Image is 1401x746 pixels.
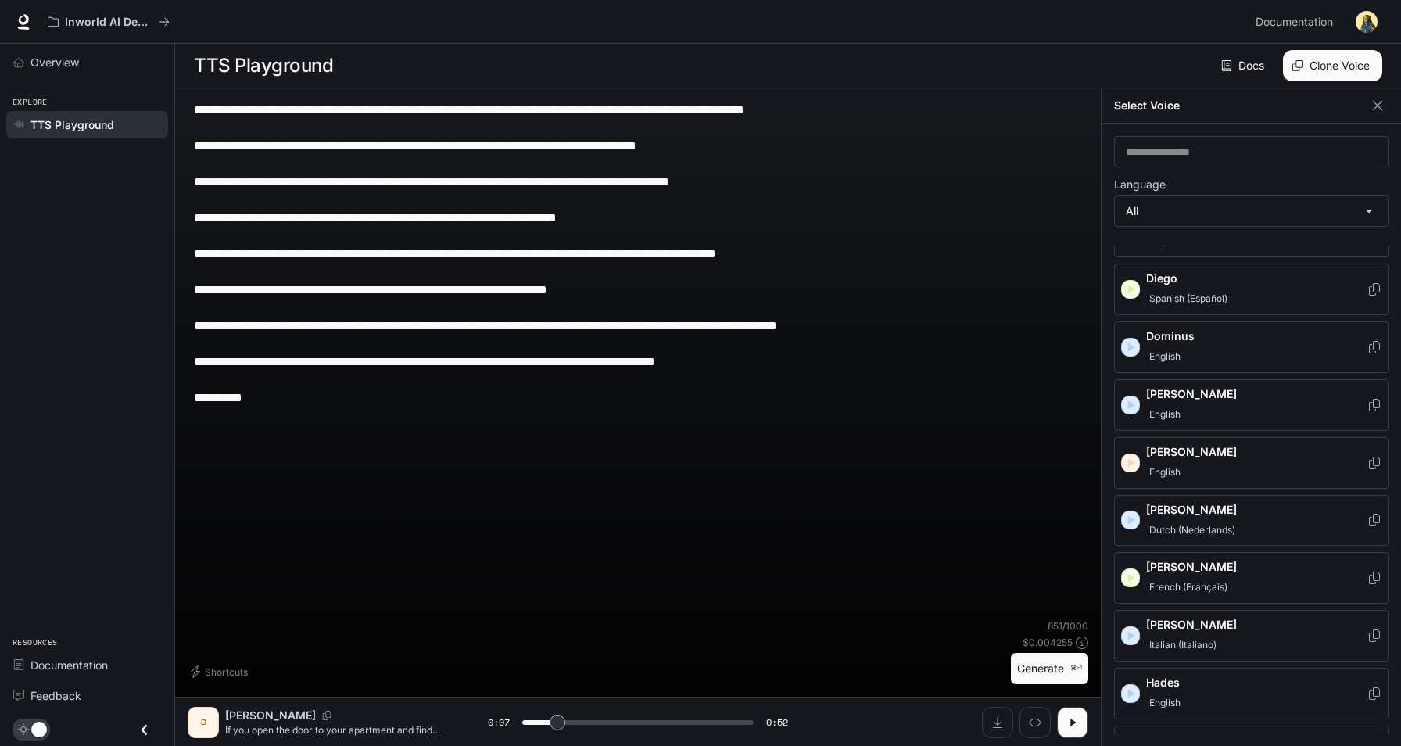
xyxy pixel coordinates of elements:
[1146,559,1367,575] p: [PERSON_NAME]
[1367,572,1382,584] button: Copy Voice ID
[1367,341,1382,353] button: Copy Voice ID
[127,714,162,746] button: Close drawer
[1351,6,1382,38] button: User avatar
[1146,636,1220,655] span: Italian (Italiano)
[1146,463,1184,482] span: English
[1146,444,1367,460] p: [PERSON_NAME]
[194,50,333,81] h1: TTS Playground
[1146,347,1184,366] span: English
[41,6,177,38] button: All workspaces
[30,687,81,704] span: Feedback
[1367,283,1382,296] button: Copy Voice ID
[225,723,450,737] p: If you open the door to your apartment and find yourself in an empty restaurant, do not leave. Yo...
[6,682,168,709] a: Feedback
[30,117,114,133] span: TTS Playground
[1070,664,1082,673] p: ⌘⏎
[1011,653,1088,685] button: Generate⌘⏎
[225,708,316,723] p: [PERSON_NAME]
[6,651,168,679] a: Documentation
[1218,50,1270,81] a: Docs
[1146,271,1367,286] p: Diego
[1146,289,1231,308] span: Spanish (Español)
[1367,457,1382,469] button: Copy Voice ID
[1146,578,1231,597] span: French (Français)
[1146,405,1184,424] span: English
[1146,521,1238,540] span: Dutch (Nederlands)
[31,720,47,737] span: Dark mode toggle
[188,659,254,684] button: Shortcuts
[30,657,108,673] span: Documentation
[1146,694,1184,712] span: English
[1367,687,1382,700] button: Copy Voice ID
[6,111,168,138] a: TTS Playground
[1146,675,1367,690] p: Hades
[1115,196,1388,226] div: All
[6,48,168,76] a: Overview
[1048,619,1088,633] p: 851 / 1000
[1249,6,1345,38] a: Documentation
[65,16,152,29] p: Inworld AI Demos
[316,711,338,720] button: Copy Voice ID
[1256,13,1333,32] span: Documentation
[1023,636,1073,649] p: $ 0.004255
[1367,629,1382,642] button: Copy Voice ID
[1356,11,1378,33] img: User avatar
[1367,399,1382,411] button: Copy Voice ID
[191,710,216,735] div: D
[982,707,1013,738] button: Download audio
[1367,514,1382,526] button: Copy Voice ID
[1146,617,1367,633] p: [PERSON_NAME]
[30,54,79,70] span: Overview
[1114,179,1166,190] p: Language
[1146,386,1367,402] p: [PERSON_NAME]
[766,715,788,730] span: 0:52
[1146,328,1367,344] p: Dominus
[488,715,510,730] span: 0:07
[1019,707,1051,738] button: Inspect
[1283,50,1382,81] button: Clone Voice
[1146,502,1367,518] p: [PERSON_NAME]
